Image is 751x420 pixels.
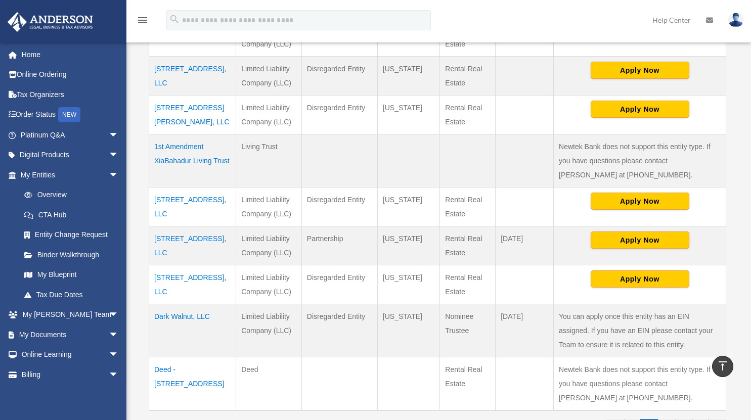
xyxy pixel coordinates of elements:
[377,96,439,134] td: [US_STATE]
[109,345,129,365] span: arrow_drop_down
[149,304,236,357] td: Dark Walnut, LLC
[440,96,496,134] td: Rental Real Estate
[7,324,134,345] a: My Documentsarrow_drop_down
[377,57,439,96] td: [US_STATE]
[7,105,134,125] a: Order StatusNEW
[14,285,129,305] a: Tax Due Dates
[440,226,496,265] td: Rental Real Estate
[7,125,134,145] a: Platinum Q&Aarrow_drop_down
[591,193,689,210] button: Apply Now
[377,188,439,226] td: [US_STATE]
[301,188,377,226] td: Disregarded Entity
[440,57,496,96] td: Rental Real Estate
[554,134,726,188] td: Newtek Bank does not support this entity type. If you have questions please contact [PERSON_NAME]...
[169,14,180,25] i: search
[496,304,554,357] td: [DATE]
[149,226,236,265] td: [STREET_ADDRESS], LLC
[236,357,302,411] td: Deed
[7,385,134,405] a: Events Calendar
[236,57,302,96] td: Limited Liability Company (LLC)
[377,304,439,357] td: [US_STATE]
[236,134,302,188] td: Living Trust
[149,265,236,304] td: [STREET_ADDRESS], LLC
[7,305,134,325] a: My [PERSON_NAME] Teamarrow_drop_down
[591,62,689,79] button: Apply Now
[377,265,439,304] td: [US_STATE]
[149,188,236,226] td: [STREET_ADDRESS], LLC
[712,356,733,377] a: vertical_align_top
[14,205,129,225] a: CTA Hub
[109,305,129,325] span: arrow_drop_down
[301,304,377,357] td: Disregarded Entity
[554,304,726,357] td: You can apply once this entity has an EIN assigned. If you have an EIN please contact your Team t...
[301,226,377,265] td: Partnership
[149,96,236,134] td: [STREET_ADDRESS][PERSON_NAME], LLC
[7,165,129,185] a: My Entitiesarrow_drop_down
[14,185,124,205] a: Overview
[236,304,302,357] td: Limited Liability Company (LLC)
[591,270,689,288] button: Apply Now
[236,265,302,304] td: Limited Liability Company (LLC)
[301,96,377,134] td: Disregarded Entity
[137,14,149,26] i: menu
[236,226,302,265] td: Limited Liability Company (LLC)
[440,265,496,304] td: Rental Real Estate
[109,125,129,146] span: arrow_drop_down
[236,96,302,134] td: Limited Liability Company (LLC)
[14,225,129,245] a: Entity Change Request
[7,65,134,85] a: Online Ordering
[7,345,134,365] a: Online Learningarrow_drop_down
[440,304,496,357] td: Nominee Trustee
[14,245,129,265] a: Binder Walkthrough
[554,357,726,411] td: Newtek Bank does not support this entity type. If you have questions please contact [PERSON_NAME]...
[377,226,439,265] td: [US_STATE]
[717,360,729,372] i: vertical_align_top
[440,357,496,411] td: Rental Real Estate
[149,57,236,96] td: [STREET_ADDRESS], LLC
[137,18,149,26] a: menu
[728,13,743,27] img: User Pic
[5,12,96,32] img: Anderson Advisors Platinum Portal
[440,188,496,226] td: Rental Real Estate
[14,265,129,285] a: My Blueprint
[236,188,302,226] td: Limited Liability Company (LLC)
[149,134,236,188] td: 1st Amendment XiaBahadur Living Trust
[7,44,134,65] a: Home
[591,231,689,249] button: Apply Now
[301,57,377,96] td: Disregarded Entity
[7,84,134,105] a: Tax Organizers
[109,165,129,185] span: arrow_drop_down
[109,324,129,345] span: arrow_drop_down
[591,101,689,118] button: Apply Now
[7,364,134,385] a: Billingarrow_drop_down
[109,145,129,166] span: arrow_drop_down
[109,364,129,385] span: arrow_drop_down
[149,357,236,411] td: Deed - [STREET_ADDRESS]
[7,145,134,165] a: Digital Productsarrow_drop_down
[58,107,80,122] div: NEW
[496,226,554,265] td: [DATE]
[301,265,377,304] td: Disregarded Entity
